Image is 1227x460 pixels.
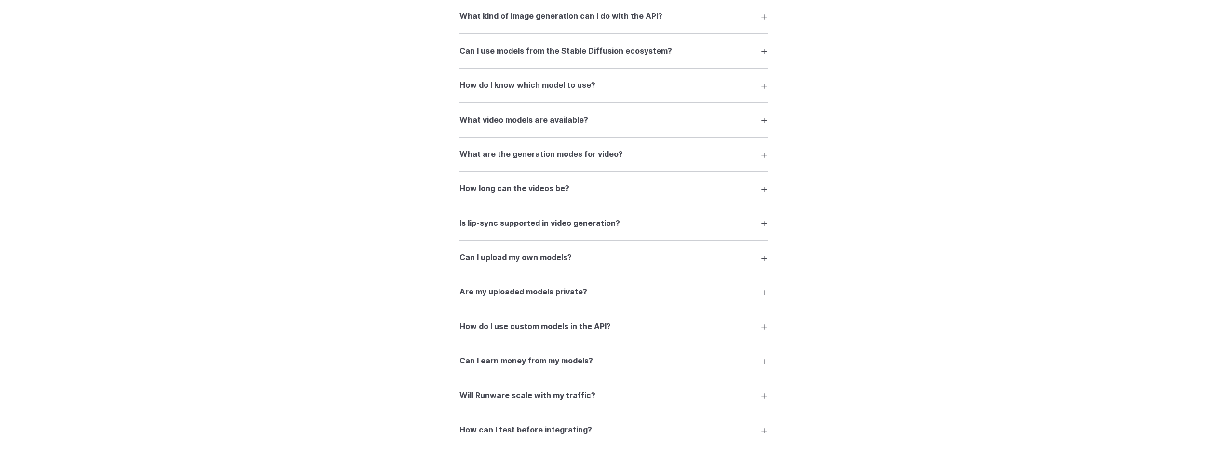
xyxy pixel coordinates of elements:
[459,45,672,57] h3: Can I use models from the Stable Diffusion ecosystem?
[459,42,768,60] summary: Can I use models from the Stable Diffusion ecosystem?
[459,421,768,439] summary: How can I test before integrating?
[459,286,587,298] h3: Are my uploaded models private?
[459,283,768,301] summary: Are my uploaded models private?
[459,321,611,333] h3: How do I use custom models in the API?
[459,145,768,164] summary: What are the generation modes for video?
[459,10,662,23] h3: What kind of image generation can I do with the API?
[459,79,595,92] h3: How do I know which model to use?
[459,7,768,26] summary: What kind of image generation can I do with the API?
[459,249,768,267] summary: Can I upload my own models?
[459,386,768,404] summary: Will Runware scale with my traffic?
[459,114,588,126] h3: What video models are available?
[459,148,623,161] h3: What are the generation modes for video?
[459,390,595,402] h3: Will Runware scale with my traffic?
[459,317,768,335] summary: How do I use custom models in the API?
[459,182,569,195] h3: How long can the videos be?
[459,352,768,370] summary: Can I earn money from my models?
[459,180,768,198] summary: How long can the videos be?
[459,217,620,230] h3: Is lip-sync supported in video generation?
[459,251,572,264] h3: Can I upload my own models?
[459,214,768,232] summary: Is lip-sync supported in video generation?
[459,424,592,436] h3: How can I test before integrating?
[459,355,593,367] h3: Can I earn money from my models?
[459,111,768,129] summary: What video models are available?
[459,76,768,95] summary: How do I know which model to use?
